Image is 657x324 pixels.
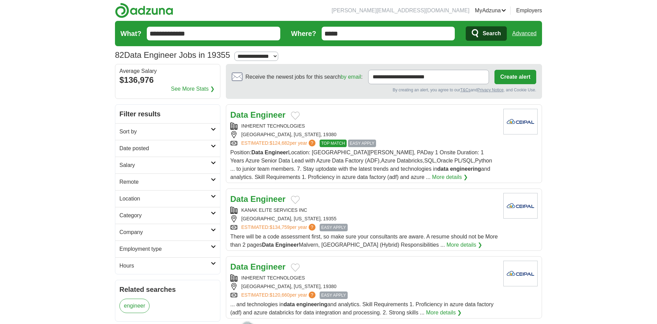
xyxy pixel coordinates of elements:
span: ? [309,291,315,298]
a: ESTIMATED:$120,660per year? [241,291,317,299]
h2: Hours [119,262,211,270]
a: Date posted [115,140,220,157]
div: INHERENT TECHNOLOGIES [230,122,498,130]
span: There will be a code assessment first, so make sure your consultants are aware. A resume should n... [230,234,498,248]
strong: Engineer [250,110,286,119]
a: More details ❯ [426,309,462,317]
a: ESTIMATED:$124,682per year? [241,140,317,147]
a: Employment type [115,241,220,257]
div: KANAK ELITE SERVICES INC [230,207,498,214]
span: $134,759 [270,224,289,230]
span: ? [309,224,315,231]
a: Hours [115,257,220,274]
a: by email [341,74,361,80]
div: By creating an alert, you agree to our and , and Cookie Use. [232,87,536,93]
button: Search [466,26,506,41]
a: See More Stats ❯ [171,85,215,93]
h2: Employment type [119,245,211,253]
span: EASY APPLY [320,224,348,231]
label: Where? [291,28,316,39]
strong: Data [230,110,248,119]
a: Data Engineer [230,262,285,271]
span: $120,660 [270,292,289,298]
strong: engineering [296,301,327,307]
a: Company [115,224,220,241]
div: [GEOGRAPHIC_DATA], [US_STATE], 19380 [230,283,498,290]
a: T&Cs [460,88,471,92]
strong: Engineer [250,262,286,271]
h1: Data Engineer Jobs in 19355 [115,50,230,60]
div: Average Salary [119,68,216,74]
button: Add to favorite jobs [291,263,300,272]
a: Remote [115,173,220,190]
a: engineer [119,299,150,313]
h2: Company [119,228,211,236]
a: Privacy Notice [477,88,504,92]
a: More details ❯ [432,173,468,181]
strong: Engineer [250,194,286,204]
a: ESTIMATED:$134,759per year? [241,224,317,231]
strong: Engineer [265,150,288,155]
strong: engineering [450,166,481,172]
span: EASY APPLY [348,140,376,147]
strong: data [284,301,295,307]
li: [PERSON_NAME][EMAIL_ADDRESS][DOMAIN_NAME] [332,7,469,15]
span: 82 [115,49,124,61]
img: Adzuna logo [115,3,173,18]
span: Position: Location: [GEOGRAPHIC_DATA][PERSON_NAME], PADay 1 Onsite Duration: 1 Years Azure Senior... [230,150,492,180]
strong: Data [230,194,248,204]
span: $124,682 [270,140,289,146]
a: Data Engineer [230,194,285,204]
span: ... and technologies in and analytics. Skill Requirements 1. Proficiency in azure data factory (a... [230,301,493,315]
strong: Data [262,242,274,248]
div: $136,976 [119,74,216,86]
h2: Sort by [119,128,211,136]
strong: data [437,166,449,172]
a: Category [115,207,220,224]
span: ? [309,140,315,146]
a: Data Engineer [230,110,285,119]
h2: Remote [119,178,211,186]
h2: Filter results [115,105,220,123]
a: More details ❯ [447,241,482,249]
strong: Data [251,150,263,155]
h2: Related searches [119,284,216,295]
strong: Engineer [275,242,299,248]
img: Company logo [503,261,538,286]
div: [GEOGRAPHIC_DATA], [US_STATE], 19380 [230,131,498,138]
a: MyAdzuna [475,7,506,15]
strong: Data [230,262,248,271]
span: EASY APPLY [320,291,348,299]
div: INHERENT TECHNOLOGIES [230,274,498,282]
button: Create alert [494,70,536,84]
a: Sort by [115,123,220,140]
img: Company logo [503,193,538,219]
a: Salary [115,157,220,173]
span: Search [482,27,501,40]
div: [GEOGRAPHIC_DATA], [US_STATE], 19355 [230,215,498,222]
img: Company logo [503,109,538,134]
a: Advanced [512,27,537,40]
h2: Location [119,195,211,203]
h2: Category [119,211,211,220]
span: Receive the newest jobs for this search : [245,73,362,81]
button: Add to favorite jobs [291,196,300,204]
a: Employers [516,7,542,15]
h2: Date posted [119,144,211,153]
span: TOP MATCH [320,140,347,147]
h2: Salary [119,161,211,169]
a: Location [115,190,220,207]
label: What? [120,28,141,39]
button: Add to favorite jobs [291,112,300,120]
